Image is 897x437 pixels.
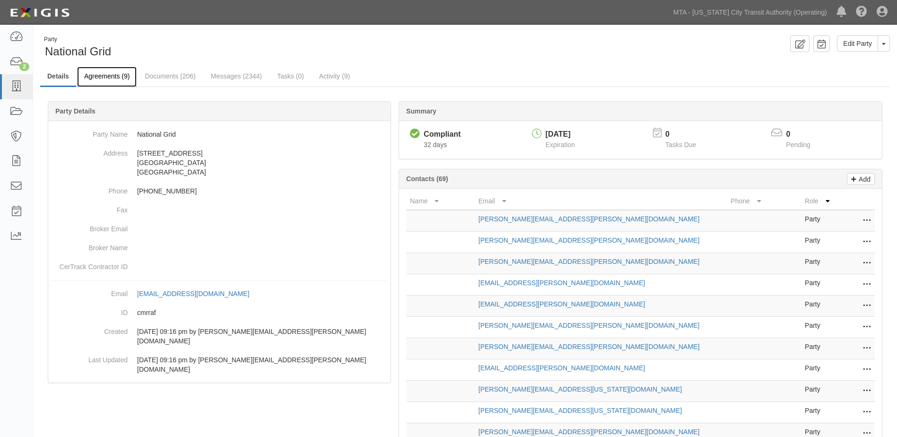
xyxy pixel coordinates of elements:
[204,67,269,86] a: Messages (2344)
[479,258,700,265] a: [PERSON_NAME][EMAIL_ADDRESS][PERSON_NAME][DOMAIN_NAME]
[801,317,837,338] td: Party
[665,129,708,140] p: 0
[406,175,448,183] b: Contacts (69)
[137,289,249,298] div: [EMAIL_ADDRESS][DOMAIN_NAME]
[77,67,137,87] a: Agreements (9)
[52,182,387,201] dd: [PHONE_NUMBER]
[44,35,111,44] div: Party
[52,201,128,215] dt: Fax
[801,210,837,232] td: Party
[479,407,682,414] a: [PERSON_NAME][EMAIL_ADDRESS][US_STATE][DOMAIN_NAME]
[801,296,837,317] td: Party
[479,322,700,329] a: [PERSON_NAME][EMAIL_ADDRESS][PERSON_NAME][DOMAIN_NAME]
[52,219,128,234] dt: Broker Email
[7,4,72,21] img: Logo
[52,144,387,182] dd: [STREET_ADDRESS] [GEOGRAPHIC_DATA] [GEOGRAPHIC_DATA]
[19,62,29,71] div: 2
[406,192,475,210] th: Name
[475,192,727,210] th: Email
[479,300,645,308] a: [EMAIL_ADDRESS][PERSON_NAME][DOMAIN_NAME]
[52,322,387,350] dd: 07/25/2025 09:16 pm by edmund.stewart@mtahq.org
[801,381,837,402] td: Party
[52,350,387,379] dd: 07/25/2025 09:16 pm by edmund.stewart@mtahq.org
[801,192,837,210] th: Role
[52,182,128,196] dt: Phone
[52,303,128,317] dt: ID
[479,364,645,372] a: [EMAIL_ADDRESS][PERSON_NAME][DOMAIN_NAME]
[727,192,801,210] th: Phone
[52,350,128,365] dt: Last Updated
[45,45,111,58] span: National Grid
[801,359,837,381] td: Party
[52,284,128,298] dt: Email
[546,141,575,149] span: Expiration
[479,385,682,393] a: [PERSON_NAME][EMAIL_ADDRESS][US_STATE][DOMAIN_NAME]
[270,67,311,86] a: Tasks (0)
[52,257,128,271] dt: CerTrack Contractor ID
[312,67,357,86] a: Activity (9)
[479,279,645,287] a: [EMAIL_ADDRESS][PERSON_NAME][DOMAIN_NAME]
[665,141,696,149] span: Tasks Due
[52,144,128,158] dt: Address
[52,303,387,322] dd: cmrraf
[406,107,436,115] b: Summary
[52,125,387,144] dd: National Grid
[801,402,837,423] td: Party
[424,141,447,149] span: Since 07/25/2025
[837,35,878,52] a: Edit Party
[847,173,875,185] a: Add
[55,107,96,115] b: Party Details
[856,7,867,18] i: Help Center - Complianz
[786,129,822,140] p: 0
[138,67,202,86] a: Documents (206)
[137,290,260,297] a: [EMAIL_ADDRESS][DOMAIN_NAME]
[424,129,461,140] div: Compliant
[801,253,837,274] td: Party
[479,428,700,436] a: [PERSON_NAME][EMAIL_ADDRESS][PERSON_NAME][DOMAIN_NAME]
[669,3,832,22] a: MTA - [US_STATE] City Transit Authority (Operating)
[40,35,458,60] div: National Grid
[546,129,575,140] div: [DATE]
[786,141,810,149] span: Pending
[52,322,128,336] dt: Created
[479,236,700,244] a: [PERSON_NAME][EMAIL_ADDRESS][PERSON_NAME][DOMAIN_NAME]
[479,215,700,223] a: [PERSON_NAME][EMAIL_ADDRESS][PERSON_NAME][DOMAIN_NAME]
[40,67,76,87] a: Details
[479,343,700,350] a: [PERSON_NAME][EMAIL_ADDRESS][PERSON_NAME][DOMAIN_NAME]
[801,232,837,253] td: Party
[410,129,420,139] i: Compliant
[52,238,128,253] dt: Broker Name
[801,274,837,296] td: Party
[801,338,837,359] td: Party
[52,125,128,139] dt: Party Name
[856,174,871,184] p: Add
